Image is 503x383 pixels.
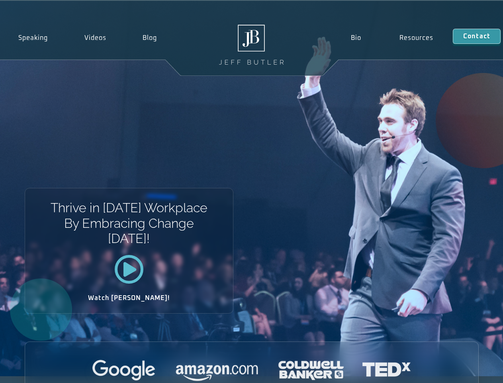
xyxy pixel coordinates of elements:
a: Videos [66,29,125,47]
a: Contact [453,29,501,44]
h2: Watch [PERSON_NAME]! [53,295,205,301]
nav: Menu [331,29,452,47]
a: Blog [124,29,175,47]
h1: Thrive in [DATE] Workplace By Embracing Change [DATE]! [50,200,208,246]
a: Resources [380,29,453,47]
a: Bio [331,29,380,47]
span: Contact [463,33,490,39]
